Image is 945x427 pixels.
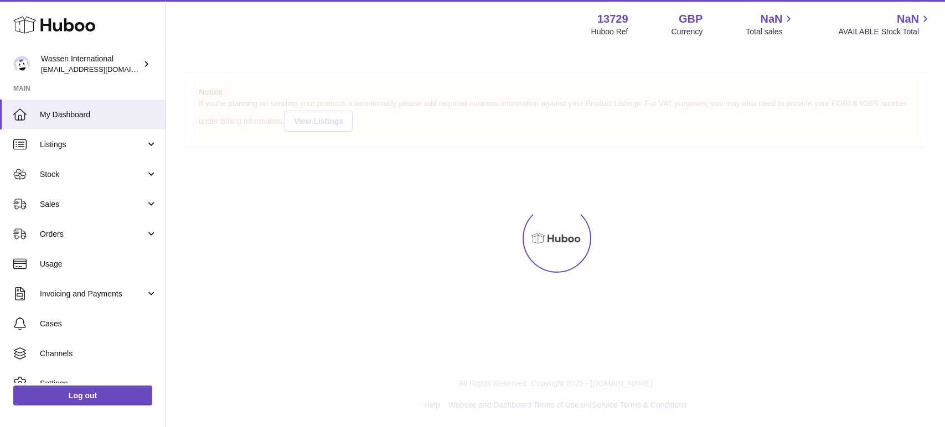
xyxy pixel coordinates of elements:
img: gemma.moses@wassen.com [13,56,30,72]
span: NaN [760,12,782,27]
span: [EMAIL_ADDRESS][DOMAIN_NAME] [41,65,163,74]
span: Total sales [746,27,795,37]
strong: 13729 [597,12,628,27]
span: Listings [40,139,146,150]
div: Huboo Ref [591,27,628,37]
span: Invoicing and Payments [40,289,146,299]
span: Orders [40,229,146,239]
span: Sales [40,199,146,210]
div: Wassen International [41,54,141,75]
span: My Dashboard [40,110,157,120]
span: AVAILABLE Stock Total [838,27,932,37]
span: Channels [40,348,157,359]
span: Cases [40,319,157,329]
span: NaN [897,12,919,27]
span: Settings [40,378,157,389]
a: NaN Total sales [746,12,795,37]
div: Currency [672,27,703,37]
strong: GBP [679,12,703,27]
a: NaN AVAILABLE Stock Total [838,12,932,37]
a: Log out [13,386,152,405]
span: Usage [40,259,157,269]
span: Stock [40,169,146,180]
